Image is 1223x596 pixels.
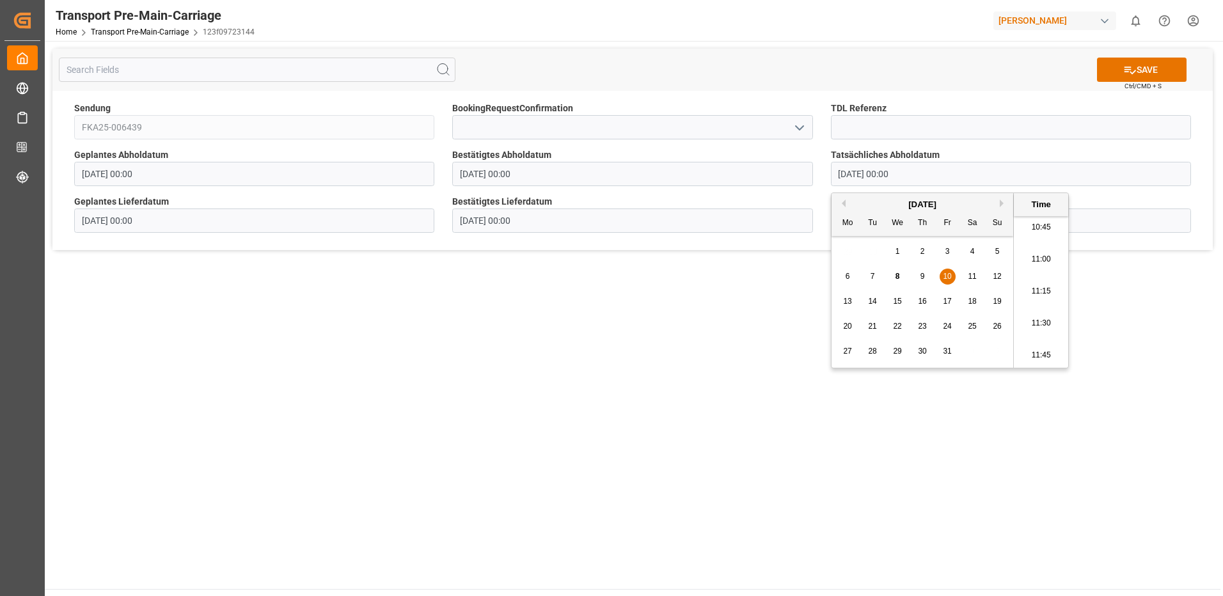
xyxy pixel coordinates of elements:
[940,318,956,334] div: Choose Friday, October 24th, 2025
[993,297,1001,306] span: 19
[1121,6,1150,35] button: show 0 new notifications
[838,200,846,207] button: Previous Month
[1150,6,1179,35] button: Help Center
[968,297,976,306] span: 18
[920,272,925,281] span: 9
[990,269,1006,285] div: Choose Sunday, October 12th, 2025
[1014,340,1068,372] li: 11:45
[940,269,956,285] div: Choose Friday, October 10th, 2025
[943,272,951,281] span: 10
[56,27,77,36] a: Home
[918,347,926,356] span: 30
[840,343,856,359] div: Choose Monday, October 27th, 2025
[452,148,551,162] span: Bestätigtes Abholdatum
[840,216,856,231] div: Mo
[990,244,1006,260] div: Choose Sunday, October 5th, 2025
[74,195,169,208] span: Geplantes Lieferdatum
[990,216,1006,231] div: Su
[1097,58,1187,82] button: SAVE
[1124,81,1162,91] span: Ctrl/CMD + S
[915,269,931,285] div: Choose Thursday, October 9th, 2025
[940,343,956,359] div: Choose Friday, October 31st, 2025
[843,347,851,356] span: 27
[915,216,931,231] div: Th
[452,162,812,186] input: DD.MM.YYYY HH:MM
[452,208,812,233] input: DD.MM.YYYY HH:MM
[831,162,1191,186] input: DD.MM.YYYY HH:MM
[993,8,1121,33] button: [PERSON_NAME]
[890,318,906,334] div: Choose Wednesday, October 22nd, 2025
[943,297,951,306] span: 17
[835,239,1010,364] div: month 2025-10
[970,247,975,256] span: 4
[993,272,1001,281] span: 12
[915,343,931,359] div: Choose Thursday, October 30th, 2025
[965,294,981,310] div: Choose Saturday, October 18th, 2025
[452,102,573,115] span: BookingRequestConfirmation
[831,102,887,115] span: TDL Referenz
[993,322,1001,331] span: 26
[893,347,901,356] span: 29
[868,322,876,331] span: 21
[918,322,926,331] span: 23
[1017,198,1065,211] div: Time
[846,272,850,281] span: 6
[915,244,931,260] div: Choose Thursday, October 2nd, 2025
[968,272,976,281] span: 11
[1014,308,1068,340] li: 11:30
[890,244,906,260] div: Choose Wednesday, October 1st, 2025
[943,347,951,356] span: 31
[840,269,856,285] div: Choose Monday, October 6th, 2025
[1000,200,1007,207] button: Next Month
[1014,276,1068,308] li: 11:15
[832,198,1013,211] div: [DATE]
[74,208,434,233] input: DD.MM.YYYY HH:MM
[965,244,981,260] div: Choose Saturday, October 4th, 2025
[890,343,906,359] div: Choose Wednesday, October 29th, 2025
[868,297,876,306] span: 14
[871,272,875,281] span: 7
[943,322,951,331] span: 24
[789,118,808,137] button: open menu
[843,322,851,331] span: 20
[918,297,926,306] span: 16
[1014,244,1068,276] li: 11:00
[843,297,851,306] span: 13
[91,27,189,36] a: Transport Pre-Main-Carriage
[74,148,168,162] span: Geplantes Abholdatum
[915,294,931,310] div: Choose Thursday, October 16th, 2025
[965,318,981,334] div: Choose Saturday, October 25th, 2025
[893,297,901,306] span: 15
[868,347,876,356] span: 28
[940,244,956,260] div: Choose Friday, October 3rd, 2025
[995,247,1000,256] span: 5
[945,247,950,256] span: 3
[74,102,111,115] span: Sendung
[865,294,881,310] div: Choose Tuesday, October 14th, 2025
[840,318,856,334] div: Choose Monday, October 20th, 2025
[968,322,976,331] span: 25
[993,12,1116,30] div: [PERSON_NAME]
[452,195,552,208] span: Bestätigtes Lieferdatum
[893,322,901,331] span: 22
[865,343,881,359] div: Choose Tuesday, October 28th, 2025
[965,216,981,231] div: Sa
[940,294,956,310] div: Choose Friday, October 17th, 2025
[896,272,900,281] span: 8
[915,318,931,334] div: Choose Thursday, October 23rd, 2025
[890,269,906,285] div: Choose Wednesday, October 8th, 2025
[56,6,255,25] div: Transport Pre-Main-Carriage
[865,216,881,231] div: Tu
[1014,212,1068,244] li: 10:45
[59,58,455,82] input: Search Fields
[920,247,925,256] span: 2
[940,216,956,231] div: Fr
[965,269,981,285] div: Choose Saturday, October 11th, 2025
[990,318,1006,334] div: Choose Sunday, October 26th, 2025
[840,294,856,310] div: Choose Monday, October 13th, 2025
[896,247,900,256] span: 1
[865,269,881,285] div: Choose Tuesday, October 7th, 2025
[831,148,940,162] span: Tatsächliches Abholdatum
[74,162,434,186] input: DD.MM.YYYY HH:MM
[865,318,881,334] div: Choose Tuesday, October 21st, 2025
